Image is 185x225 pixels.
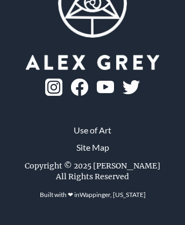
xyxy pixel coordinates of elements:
[74,124,111,137] a: Use of Art
[25,160,160,171] div: Copyright © 2025 [PERSON_NAME]
[45,79,62,96] img: ig-logo.png
[97,81,114,93] img: youtube-logo.png
[123,80,140,94] img: twitter-logo.png
[76,141,109,154] a: Site Map
[80,191,146,199] a: Wappinger, [US_STATE]
[71,79,88,96] img: fb-logo.png
[35,186,150,203] div: Built with ❤ in
[56,171,129,182] div: All Rights Reserved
